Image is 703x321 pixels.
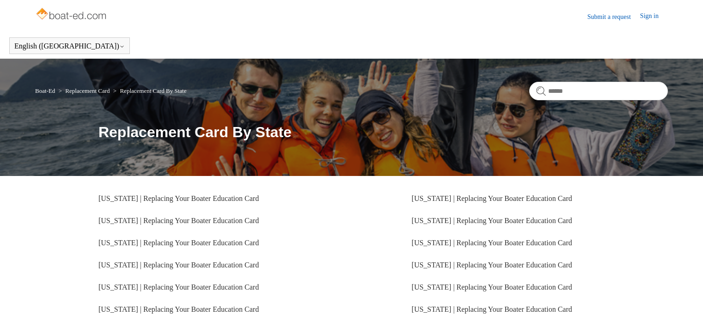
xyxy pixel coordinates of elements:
[412,217,572,224] a: [US_STATE] | Replacing Your Boater Education Card
[35,6,109,24] img: Boat-Ed Help Center home page
[98,305,259,313] a: [US_STATE] | Replacing Your Boater Education Card
[98,239,259,247] a: [US_STATE] | Replacing Your Boater Education Card
[529,82,668,100] input: Search
[412,305,572,313] a: [US_STATE] | Replacing Your Boater Education Card
[98,217,259,224] a: [US_STATE] | Replacing Your Boater Education Card
[98,121,668,143] h1: Replacement Card By State
[587,12,640,22] a: Submit a request
[120,87,186,94] a: Replacement Card By State
[57,87,111,94] li: Replacement Card
[412,261,572,269] a: [US_STATE] | Replacing Your Boater Education Card
[98,194,259,202] a: [US_STATE] | Replacing Your Boater Education Card
[98,261,259,269] a: [US_STATE] | Replacing Your Boater Education Card
[65,87,110,94] a: Replacement Card
[111,87,187,94] li: Replacement Card By State
[14,42,125,50] button: English ([GEOGRAPHIC_DATA])
[412,239,572,247] a: [US_STATE] | Replacing Your Boater Education Card
[412,283,572,291] a: [US_STATE] | Replacing Your Boater Education Card
[35,87,55,94] a: Boat-Ed
[35,87,57,94] li: Boat-Ed
[98,283,259,291] a: [US_STATE] | Replacing Your Boater Education Card
[412,194,572,202] a: [US_STATE] | Replacing Your Boater Education Card
[640,11,668,22] a: Sign in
